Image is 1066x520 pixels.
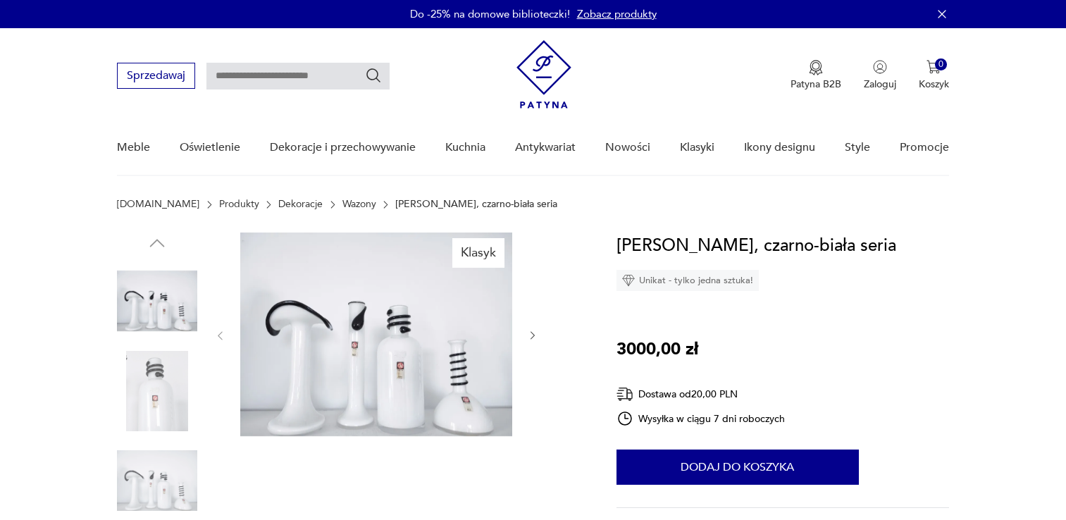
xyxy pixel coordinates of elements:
[410,7,570,21] p: Do -25% na domowe biblioteczki!
[791,60,841,91] a: Ikona medaluPatyna B2B
[445,120,485,175] a: Kuchnia
[616,385,633,403] img: Ikona dostawy
[845,120,870,175] a: Style
[577,7,657,21] a: Zobacz produkty
[935,58,947,70] div: 0
[809,60,823,75] img: Ikona medalu
[864,78,896,91] p: Zaloguj
[117,351,197,431] img: Zdjęcie produktu Jerzy Słuczan-Orkusz, czarno-biała seria
[864,60,896,91] button: Zaloguj
[516,40,571,109] img: Patyna - sklep z meblami i dekoracjami vintage
[365,67,382,84] button: Szukaj
[117,120,150,175] a: Meble
[616,385,786,403] div: Dostawa od 20,00 PLN
[278,199,323,210] a: Dekoracje
[744,120,815,175] a: Ikony designu
[180,120,240,175] a: Oświetlenie
[117,63,195,89] button: Sprzedawaj
[117,199,199,210] a: [DOMAIN_NAME]
[791,60,841,91] button: Patyna B2B
[616,270,759,291] div: Unikat - tylko jedna sztuka!
[270,120,416,175] a: Dekoracje i przechowywanie
[117,261,197,341] img: Zdjęcie produktu Jerzy Słuczan-Orkusz, czarno-biała seria
[873,60,887,74] img: Ikonka użytkownika
[622,274,635,287] img: Ikona diamentu
[616,410,786,427] div: Wysyłka w ciągu 7 dni roboczych
[791,78,841,91] p: Patyna B2B
[240,233,512,436] img: Zdjęcie produktu Jerzy Słuczan-Orkusz, czarno-biała seria
[452,238,504,268] div: Klasyk
[680,120,714,175] a: Klasyki
[117,72,195,82] a: Sprzedawaj
[219,199,259,210] a: Produkty
[616,450,859,485] button: Dodaj do koszyka
[616,233,896,259] h1: [PERSON_NAME], czarno-biała seria
[919,78,949,91] p: Koszyk
[616,336,698,363] p: 3000,00 zł
[900,120,949,175] a: Promocje
[605,120,650,175] a: Nowości
[395,199,557,210] p: [PERSON_NAME], czarno-biała seria
[342,199,376,210] a: Wazony
[919,60,949,91] button: 0Koszyk
[515,120,576,175] a: Antykwariat
[926,60,941,74] img: Ikona koszyka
